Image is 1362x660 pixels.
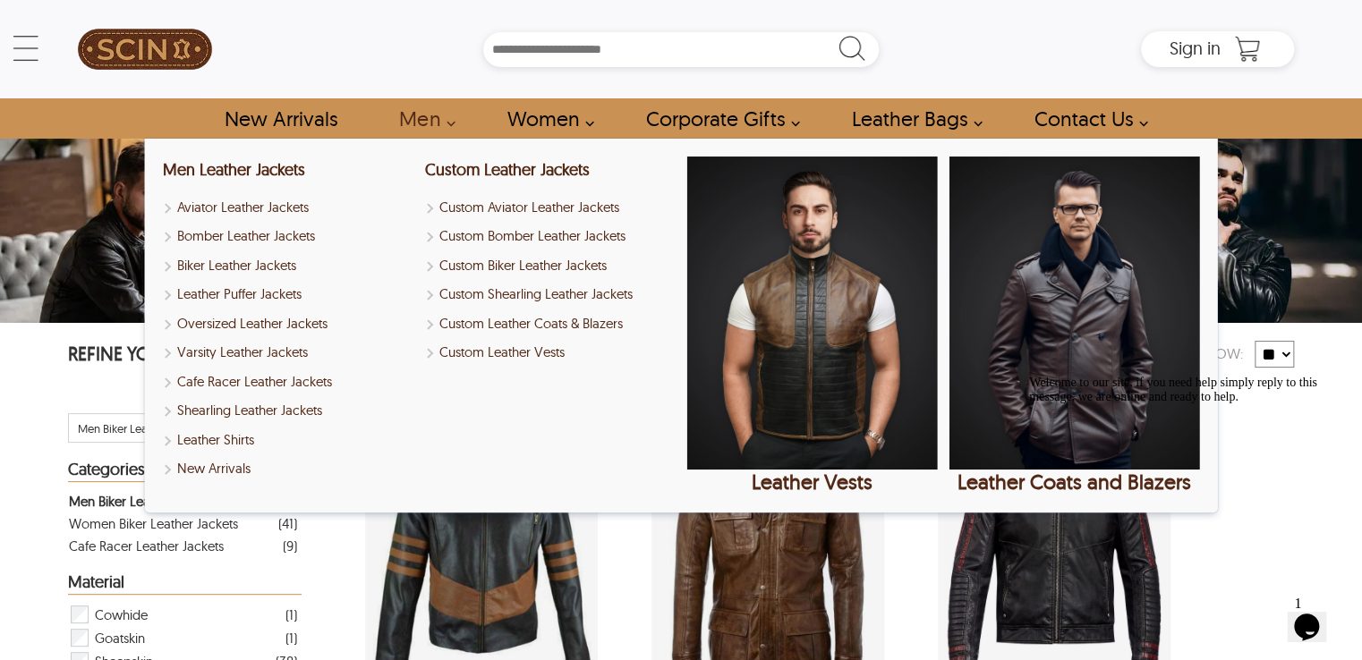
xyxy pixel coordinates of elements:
[278,512,297,535] div: ( 41 )
[831,98,992,139] a: Shop Leather Bags
[69,490,217,512] div: Men Biker Leather Jackets
[69,490,296,512] a: Filter Men Biker Leather Jackets
[69,512,296,535] a: Filter Women Biker Leather Jackets
[949,470,1199,495] div: Leather Coats and Blazers
[1230,36,1265,63] a: Shopping Cart
[69,626,296,649] div: Filter Goatskin Men Biker Leather Jackets
[686,157,937,470] img: Leather Vests
[1287,588,1344,642] iframe: chat widget
[379,98,464,139] a: shop men's leather jackets
[949,157,1199,470] img: Leather Coats and Blazers
[7,7,295,35] span: Welcome to our site, if you need help simply reply to this message, we are online and ready to help.
[424,198,675,218] a: Custom Aviator Leather Jackets
[162,372,413,393] a: Shop Men Cafe Racer Leather Jackets
[162,430,413,451] a: Shop Leather Shirts
[162,256,413,276] a: Shop Men Biker Leather Jackets
[95,626,145,649] span: Goatskin
[162,226,413,247] a: Shop Men Bomber Leather Jackets
[949,157,1199,495] a: Leather Coats and Blazers
[162,159,304,180] a: Shop Men Leather Jackets
[68,341,301,370] p: REFINE YOUR SEARCH
[1170,37,1221,59] span: Sign in
[162,459,413,479] a: Shop New Arrivals
[424,314,675,334] a: Shop Custom Leather Coats & Blazers
[69,512,238,535] div: Women Biker Leather Jackets
[424,159,589,180] a: Custom Leather Jackets
[162,314,413,334] a: Shop Oversized Leather Jackets
[7,7,329,36] div: Welcome to our site, if you need help simply reply to this message, we are online and ready to help.
[626,98,810,139] a: Shop Leather Corporate Gifts
[1187,338,1255,369] div: Show:
[68,461,301,482] div: Heading Filter Men Biker Leather Jackets by Categories
[162,198,413,218] a: Shop Men Aviator Leather Jackets
[69,603,296,626] div: Filter Cowhide Men Biker Leather Jackets
[424,226,675,247] a: Shop Custom Bomber Leather Jackets
[68,573,301,595] div: Heading Filter Men Biker Leather Jackets by Material
[68,9,221,89] a: SCIN
[424,284,675,305] a: Shop Custom Shearling Leather Jackets
[78,421,206,436] span: Filter Men Biker Leather Jackets
[686,157,937,495] a: Leather Vests
[69,535,296,557] a: Filter Cafe Racer Leather Jackets
[285,604,297,626] div: ( 1 )
[283,535,297,557] div: ( 9 )
[285,627,297,649] div: ( 1 )
[1170,43,1221,57] a: Sign in
[162,343,413,363] a: Shop Varsity Leather Jackets
[78,9,212,89] img: SCIN
[69,535,224,557] div: Cafe Racer Leather Jackets
[1014,98,1158,139] a: contact-us
[162,284,413,305] a: Shop Leather Puffer Jackets
[204,98,357,139] a: Shop New Arrivals
[1022,368,1344,580] iframe: chat widget
[486,98,603,139] a: Shop Women Leather Jackets
[424,343,675,363] a: Shop Custom Leather Vests
[686,470,937,495] div: Leather Vests
[424,256,675,276] a: Shop Custom Biker Leather Jackets
[162,401,413,421] a: Shop Men Shearling Leather Jackets
[95,603,148,626] span: Cowhide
